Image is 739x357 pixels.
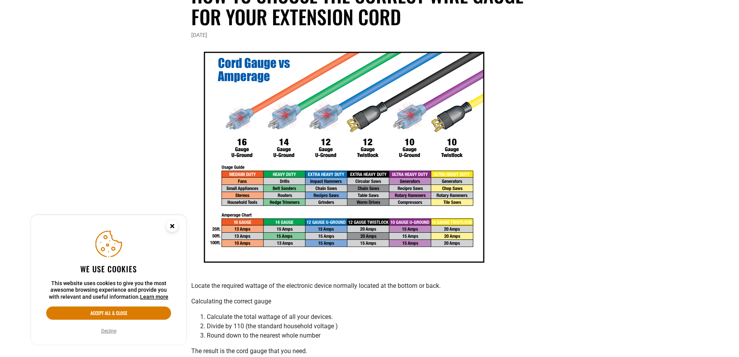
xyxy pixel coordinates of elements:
button: Accept all & close [46,306,171,320]
h2: We use cookies [46,264,171,274]
aside: Cookie Consent [31,215,186,345]
p: This website uses cookies to give you the most awesome browsing experience and provide you with r... [46,280,171,301]
p: Locate the required wattage of the electronic device normally located at the bottom or back. [191,281,548,291]
li: Calculate the total wattage of all your devices. [207,312,548,322]
li: Round down to the nearest whole number [207,331,548,340]
a: Learn more [140,294,168,300]
button: Decline [99,327,119,335]
p: Calculating the correct gauge [191,297,548,306]
time: [DATE] [191,32,207,38]
li: Divide by 110 (the standard household voltage ) [207,322,548,331]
